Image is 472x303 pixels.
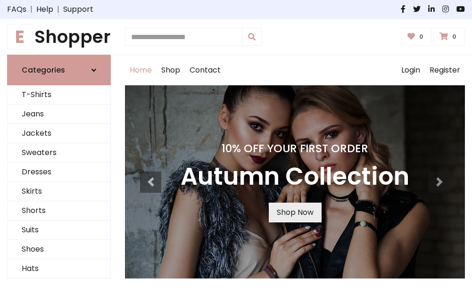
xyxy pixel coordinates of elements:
a: Jackets [8,124,110,143]
h6: Categories [22,66,65,74]
a: Shop [157,55,185,85]
a: Login [397,55,425,85]
span: E [7,24,33,49]
a: Help [36,4,53,15]
a: Register [425,55,465,85]
span: | [26,4,36,15]
a: 0 [401,28,432,46]
a: Contact [185,55,225,85]
a: Hats [8,259,110,278]
a: Skirts [8,182,110,201]
h3: Autumn Collection [181,163,409,191]
a: Support [63,4,93,15]
span: | [53,4,63,15]
a: Shorts [8,201,110,221]
a: Suits [8,221,110,240]
span: 0 [450,33,459,41]
a: Jeans [8,105,110,124]
h1: Shopper [7,26,111,47]
a: T-Shirts [8,85,110,105]
a: Dresses [8,163,110,182]
a: Shop Now [269,203,322,222]
h4: 10% Off Your First Order [181,142,409,155]
a: Shoes [8,240,110,259]
a: 0 [433,28,465,46]
a: Home [125,55,157,85]
span: 0 [417,33,426,41]
a: Categories [7,55,111,85]
a: Sweaters [8,143,110,163]
a: EShopper [7,26,111,47]
a: FAQs [7,4,26,15]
